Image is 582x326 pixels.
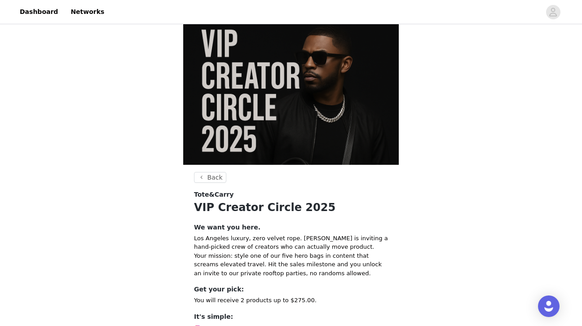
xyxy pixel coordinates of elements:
div: Open Intercom Messenger [538,295,560,317]
button: Back [194,172,226,183]
div: avatar [549,5,557,19]
h4: Get your pick: [194,285,388,294]
h4: We want you here. [194,223,388,232]
a: Networks [65,2,110,22]
span: Tote&Carry [194,190,234,199]
img: campaign image [183,14,399,165]
h4: It's simple: [194,312,388,322]
a: Dashboard [14,2,63,22]
h1: VIP Creator Circle 2025 [194,199,388,216]
p: Los Angeles luxury, zero velvet rope. [PERSON_NAME] is inviting a hand-picked crew of creators wh... [194,234,388,278]
p: You will receive 2 products up to $275.00. [194,296,388,305]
